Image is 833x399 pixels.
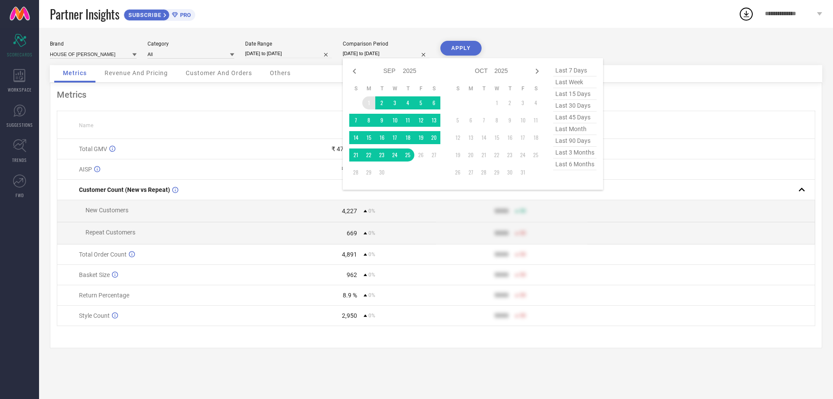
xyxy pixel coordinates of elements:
span: 0% [368,251,375,257]
div: 4,891 [342,251,357,258]
span: Metrics [63,69,87,76]
td: Mon Oct 20 2025 [464,148,477,162]
div: 4,227 [342,208,357,214]
span: Partner Insights [50,5,119,23]
td: Sat Sep 06 2025 [427,96,440,109]
div: Open download list [738,6,754,22]
th: Thursday [401,85,414,92]
th: Saturday [529,85,542,92]
span: last month [553,123,597,135]
span: TRENDS [12,157,27,163]
td: Wed Oct 08 2025 [490,114,503,127]
td: Tue Sep 23 2025 [375,148,388,162]
td: Thu Oct 30 2025 [503,166,516,179]
td: Tue Sep 30 2025 [375,166,388,179]
th: Tuesday [375,85,388,92]
td: Mon Sep 01 2025 [362,96,375,109]
th: Tuesday [477,85,490,92]
td: Thu Sep 04 2025 [401,96,414,109]
span: 0% [368,292,375,298]
td: Mon Sep 29 2025 [362,166,375,179]
td: Mon Oct 06 2025 [464,114,477,127]
td: Tue Sep 16 2025 [375,131,388,144]
div: Previous month [349,66,360,76]
div: 9999 [495,312,508,319]
td: Thu Oct 23 2025 [503,148,516,162]
span: 50 [520,208,526,214]
th: Sunday [451,85,464,92]
td: Sun Sep 07 2025 [349,114,362,127]
td: Tue Oct 14 2025 [477,131,490,144]
span: 0% [368,230,375,236]
td: Sun Oct 19 2025 [451,148,464,162]
td: Wed Oct 15 2025 [490,131,503,144]
td: Thu Oct 16 2025 [503,131,516,144]
span: SCORECARDS [7,51,33,58]
span: last 15 days [553,88,597,100]
td: Fri Oct 31 2025 [516,166,529,179]
th: Wednesday [388,85,401,92]
td: Fri Oct 10 2025 [516,114,529,127]
td: Thu Sep 25 2025 [401,148,414,162]
span: 50 [520,292,526,298]
div: Comparison Period [343,41,430,47]
th: Saturday [427,85,440,92]
td: Fri Sep 12 2025 [414,114,427,127]
td: Fri Sep 19 2025 [414,131,427,144]
td: Sat Oct 04 2025 [529,96,542,109]
span: 0% [368,313,375,319]
td: Tue Sep 02 2025 [375,96,388,109]
span: Return Percentage [79,292,129,299]
td: Fri Oct 03 2025 [516,96,529,109]
div: 962 [347,271,357,278]
span: Basket Size [79,271,110,278]
td: Sat Sep 27 2025 [427,148,440,162]
span: Total GMV [79,145,107,152]
input: Select date range [245,49,332,58]
td: Mon Oct 27 2025 [464,166,477,179]
span: Total Order Count [79,251,127,258]
div: ₹ 868 [341,166,357,173]
span: SUGGESTIONS [7,122,33,128]
span: FWD [16,192,24,198]
td: Sun Oct 05 2025 [451,114,464,127]
span: last 90 days [553,135,597,147]
th: Friday [516,85,529,92]
div: 9999 [495,251,508,258]
th: Friday [414,85,427,92]
span: 50 [520,230,526,236]
td: Thu Oct 02 2025 [503,96,516,109]
div: 669 [347,230,357,237]
span: Repeat Customers [85,229,135,236]
span: SUBSCRIBE [124,12,164,18]
div: Brand [50,41,137,47]
span: PRO [178,12,191,18]
span: Name [79,122,93,129]
span: last 6 months [553,158,597,170]
td: Sun Oct 12 2025 [451,131,464,144]
td: Mon Sep 22 2025 [362,148,375,162]
span: 50 [520,313,526,319]
td: Tue Sep 09 2025 [375,114,388,127]
span: last 3 months [553,147,597,158]
td: Fri Oct 24 2025 [516,148,529,162]
td: Wed Sep 03 2025 [388,96,401,109]
td: Fri Oct 17 2025 [516,131,529,144]
span: 0% [368,272,375,278]
span: 0% [368,208,375,214]
input: Select comparison period [343,49,430,58]
div: Metrics [57,89,815,100]
div: Date Range [245,41,332,47]
td: Tue Oct 21 2025 [477,148,490,162]
div: ₹ 47.04 L [331,145,357,152]
td: Fri Sep 05 2025 [414,96,427,109]
td: Tue Oct 07 2025 [477,114,490,127]
div: 8.9 % [343,292,357,299]
div: 9999 [495,208,508,214]
td: Sat Sep 13 2025 [427,114,440,127]
td: Sun Sep 28 2025 [349,166,362,179]
th: Sunday [349,85,362,92]
td: Wed Oct 29 2025 [490,166,503,179]
td: Wed Sep 10 2025 [388,114,401,127]
td: Wed Oct 01 2025 [490,96,503,109]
